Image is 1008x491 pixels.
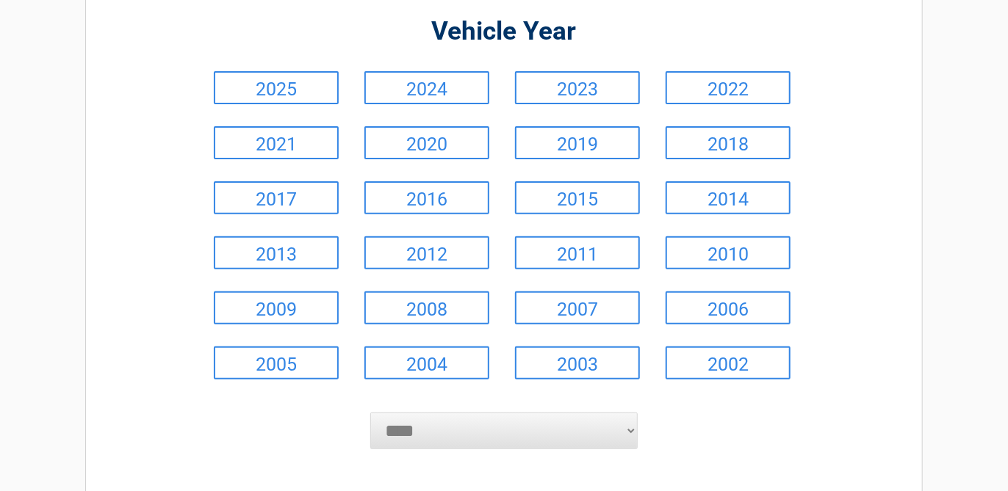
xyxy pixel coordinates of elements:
a: 2018 [666,126,791,159]
a: 2006 [666,291,791,324]
a: 2025 [214,71,339,104]
a: 2007 [515,291,640,324]
a: 2017 [214,181,339,214]
a: 2010 [666,236,791,269]
a: 2008 [364,291,489,324]
a: 2014 [666,181,791,214]
a: 2002 [666,346,791,379]
a: 2003 [515,346,640,379]
a: 2016 [364,181,489,214]
a: 2024 [364,71,489,104]
a: 2015 [515,181,640,214]
a: 2012 [364,236,489,269]
a: 2004 [364,346,489,379]
a: 2022 [666,71,791,104]
a: 2019 [515,126,640,159]
a: 2021 [214,126,339,159]
a: 2009 [214,291,339,324]
a: 2011 [515,236,640,269]
a: 2005 [214,346,339,379]
a: 2020 [364,126,489,159]
h2: Vehicle Year [210,15,798,49]
a: 2023 [515,71,640,104]
a: 2013 [214,236,339,269]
